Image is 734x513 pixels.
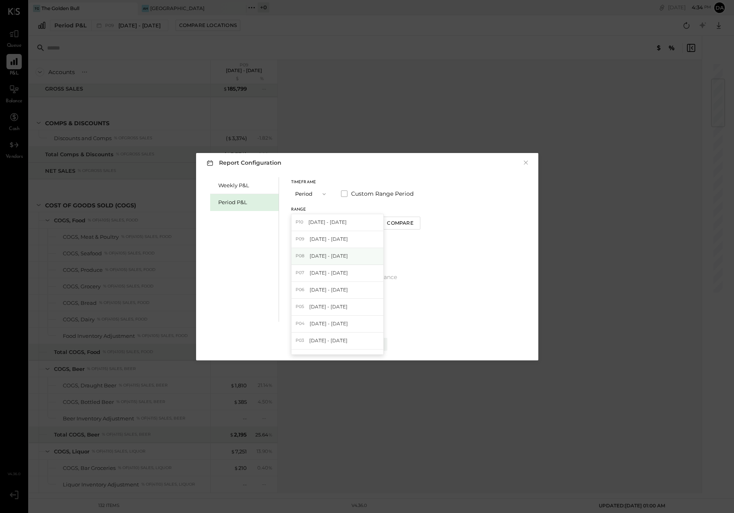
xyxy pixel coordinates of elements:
[291,208,375,212] div: Range
[308,219,347,225] span: [DATE] - [DATE]
[296,287,307,293] span: P06
[310,286,348,293] span: [DATE] - [DATE]
[309,354,347,361] span: [DATE] - [DATE]
[309,303,347,310] span: [DATE] - [DATE]
[218,199,275,206] div: Period P&L
[291,186,331,201] button: Period
[309,337,347,344] span: [DATE] - [DATE]
[296,219,306,225] span: P10
[296,321,307,327] span: P04
[296,270,307,276] span: P07
[296,337,306,344] span: P03
[218,182,275,189] div: Weekly P&L
[522,159,529,167] button: ×
[296,304,306,310] span: P05
[310,236,348,242] span: [DATE] - [DATE]
[310,269,348,276] span: [DATE] - [DATE]
[380,217,420,230] button: Compare
[291,180,331,184] div: Timeframe
[387,219,413,226] div: Compare
[296,236,307,242] span: P09
[296,253,307,259] span: P08
[310,320,348,327] span: [DATE] - [DATE]
[205,158,281,168] h3: Report Configuration
[351,190,414,198] span: Custom Range Period
[310,252,348,259] span: [DATE] - [DATE]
